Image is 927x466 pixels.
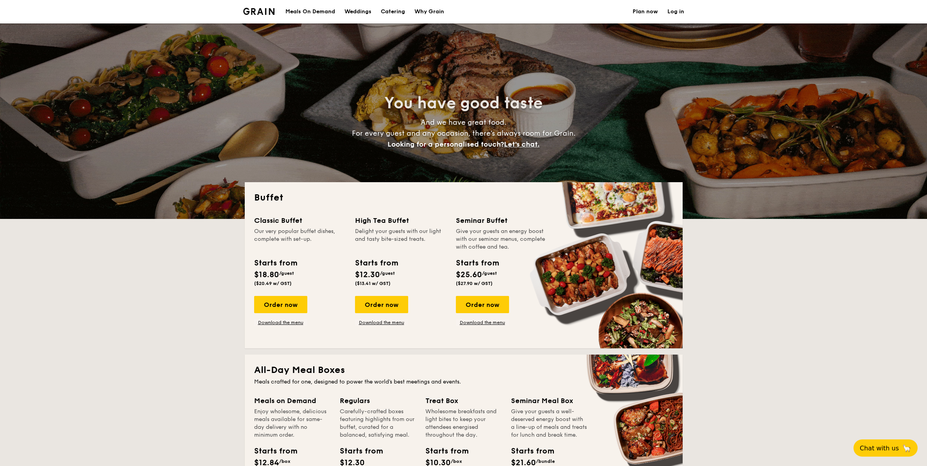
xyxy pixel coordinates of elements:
span: ($20.49 w/ GST) [254,281,292,286]
div: Enjoy wholesome, delicious meals available for same-day delivery with no minimum order. [254,408,330,439]
span: Chat with us [860,444,899,452]
div: Starts from [340,445,375,457]
div: Regulars [340,395,416,406]
img: Grain [243,8,275,15]
div: Starts from [425,445,461,457]
h2: All-Day Meal Boxes [254,364,673,376]
span: Let's chat. [504,140,540,149]
span: /guest [482,271,497,276]
div: Starts from [355,257,398,269]
div: Order now [254,296,307,313]
div: Wholesome breakfasts and light bites to keep your attendees energised throughout the day. [425,408,502,439]
div: Starts from [254,257,297,269]
span: $25.60 [456,270,482,280]
div: Starts from [456,257,498,269]
div: Order now [456,296,509,313]
a: Download the menu [355,319,408,326]
div: Order now [355,296,408,313]
div: High Tea Buffet [355,215,446,226]
button: Chat with us🦙 [853,439,918,457]
span: /bundle [536,459,555,464]
span: /guest [279,271,294,276]
span: /guest [380,271,395,276]
a: Logotype [243,8,275,15]
span: ($27.90 w/ GST) [456,281,493,286]
div: Meals crafted for one, designed to power the world's best meetings and events. [254,378,673,386]
div: Treat Box [425,395,502,406]
div: Starts from [511,445,546,457]
span: /box [279,459,290,464]
span: You have good taste [384,94,543,113]
span: $18.80 [254,270,279,280]
div: Seminar Buffet [456,215,547,226]
div: Give your guests an energy boost with our seminar menus, complete with coffee and tea. [456,228,547,251]
div: Our very popular buffet dishes, complete with set-up. [254,228,346,251]
span: /box [451,459,462,464]
a: Download the menu [456,319,509,326]
div: Starts from [254,445,289,457]
div: Seminar Meal Box [511,395,587,406]
div: Meals on Demand [254,395,330,406]
span: 🦙 [902,444,911,453]
div: Carefully-crafted boxes featuring highlights from our buffet, curated for a balanced, satisfying ... [340,408,416,439]
div: Give your guests a well-deserved energy boost with a line-up of meals and treats for lunch and br... [511,408,587,439]
span: $12.30 [355,270,380,280]
a: Download the menu [254,319,307,326]
span: ($13.41 w/ GST) [355,281,391,286]
span: Looking for a personalised touch? [387,140,504,149]
div: Classic Buffet [254,215,346,226]
h2: Buffet [254,192,673,204]
div: Delight your guests with our light and tasty bite-sized treats. [355,228,446,251]
span: And we have great food. For every guest and any occasion, there’s always room for Grain. [352,118,576,149]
